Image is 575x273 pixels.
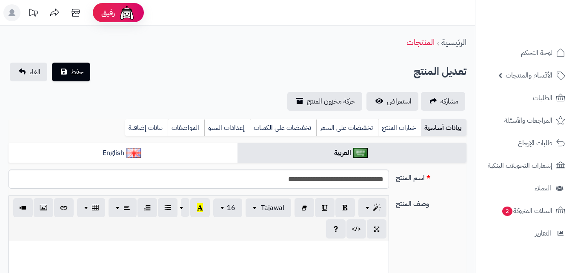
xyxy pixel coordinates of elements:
button: 16 [213,198,242,217]
span: طلبات الإرجاع [518,137,552,149]
img: logo-2.png [517,20,567,38]
a: تخفيضات على السعر [316,119,378,136]
span: التقارير [535,227,551,239]
span: مشاركه [441,96,458,106]
span: استعراض [387,96,412,106]
a: تخفيضات على الكميات [250,119,316,136]
span: لوحة التحكم [521,47,552,59]
a: إعدادات السيو [204,119,250,136]
button: Tajawal [246,198,291,217]
span: الطلبات [533,92,552,104]
span: إشعارات التحويلات البنكية [488,160,552,172]
a: العملاء [481,178,570,198]
button: حفظ [52,63,90,81]
a: لوحة التحكم [481,43,570,63]
span: Tajawal [261,203,284,213]
label: اسم المنتج [392,170,470,183]
a: خيارات المنتج [378,119,421,136]
a: طلبات الإرجاع [481,133,570,153]
span: حركة مخزون المنتج [307,96,355,106]
a: العربية [237,143,466,164]
label: وصف المنتج [392,195,470,209]
img: ai-face.png [118,4,135,21]
a: التقارير [481,223,570,244]
a: استعراض [366,92,418,111]
h2: تعديل المنتج [414,63,466,80]
a: مشاركه [421,92,465,111]
a: تحديثات المنصة [23,4,44,23]
span: المراجعات والأسئلة [504,115,552,126]
a: المواصفات [168,119,204,136]
a: إشعارات التحويلات البنكية [481,155,570,176]
span: السلات المتروكة [501,205,552,217]
img: العربية [353,148,368,158]
a: الغاء [10,63,47,81]
span: العملاء [535,182,551,194]
a: السلات المتروكة2 [481,201,570,221]
a: بيانات إضافية [125,119,168,136]
span: 2 [502,207,512,216]
a: بيانات أساسية [421,119,466,136]
a: الطلبات [481,88,570,108]
span: حفظ [71,67,83,77]
a: المراجعات والأسئلة [481,110,570,131]
span: 16 [227,203,235,213]
a: المنتجات [406,36,435,49]
span: الغاء [29,67,40,77]
a: الرئيسية [441,36,466,49]
a: English [9,143,237,164]
img: English [126,148,141,158]
span: الأقسام والمنتجات [506,69,552,81]
a: حركة مخزون المنتج [287,92,362,111]
span: رفيق [101,8,115,18]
